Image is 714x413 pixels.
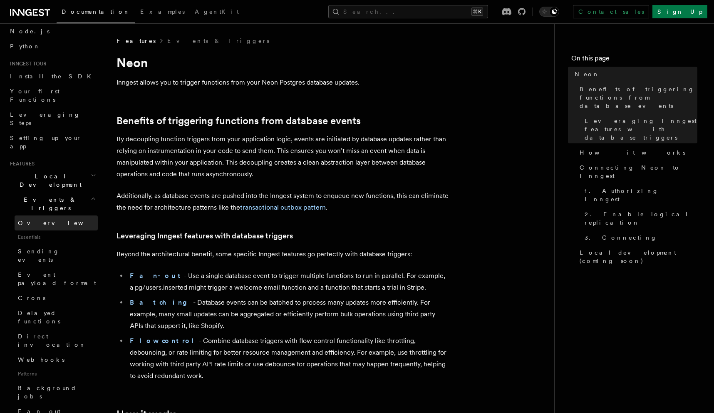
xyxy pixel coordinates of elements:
span: 3. Connecting [585,233,657,242]
a: Setting up your app [7,130,98,154]
a: Flow control [130,337,199,345]
a: AgentKit [190,3,244,23]
a: Node.js [7,24,98,39]
span: Overview [18,220,104,226]
span: Local Development [7,172,91,189]
kbd: ⌘K [471,8,483,16]
span: Documentation [62,8,130,15]
a: 3. Connecting [581,230,697,245]
span: Features [7,160,35,167]
span: Your first Functions [10,88,59,103]
span: Delayed functions [18,310,60,325]
a: Sending events [15,244,98,267]
span: Event payload format [18,271,96,286]
span: Direct invocation [18,333,86,348]
h4: On this page [571,53,697,67]
span: Background jobs [18,385,77,400]
a: Delayed functions [15,305,98,329]
span: Patterns [15,367,98,380]
a: Event payload format [15,267,98,290]
span: Python [10,43,40,50]
a: Python [7,39,98,54]
a: Overview [15,215,98,230]
a: Benefits of triggering functions from database events [576,82,697,113]
a: Leveraging Inngest features with database triggers [117,230,293,242]
a: How it works [576,145,697,160]
a: Examples [135,3,190,23]
span: Connecting Neon to Inngest [580,163,697,180]
a: Documentation [57,3,135,23]
button: Local Development [7,169,98,192]
span: Local development (coming soon) [580,248,697,265]
span: Node.js [10,28,50,35]
span: Inngest tour [7,60,47,67]
a: Webhooks [15,352,98,367]
a: Local development (coming soon) [576,245,697,268]
span: Crons [18,295,45,301]
li: - Use a single database event to trigger multiple functions to run in parallel. For example, a pg... [127,270,449,293]
p: Beyond the architectural benefit, some specific Inngest features go perfectly with database trigg... [117,248,449,260]
a: 1. Authorizing Inngest [581,183,697,207]
a: Background jobs [15,380,98,404]
span: Essentials [15,230,98,244]
span: Examples [140,8,185,15]
a: Leveraging Steps [7,107,98,130]
a: Connecting Neon to Inngest [576,160,697,183]
p: Additionally, as database events are pushed into the Inngest system to enqueue new functions, thi... [117,190,449,213]
p: By decoupling function triggers from your application logic, events are initiated by database upd... [117,133,449,180]
h1: Neon [117,55,449,70]
span: Leveraging Steps [10,111,80,126]
span: Leveraging Inngest features with database triggers [585,117,697,142]
span: Features [117,37,156,45]
p: Inngest allows you to trigger functions from your Neon Postgres database updates. [117,77,449,88]
li: - Combine database triggers with flow control functionality like throttling, debouncing, or rate ... [127,335,449,382]
a: Crons [15,290,98,305]
a: Contact sales [573,5,649,18]
span: AgentKit [195,8,239,15]
span: Sending events [18,248,59,263]
a: Benefits of triggering functions from database events [117,115,361,127]
span: 2. Enable logical replication [585,210,697,227]
a: Sign Up [652,5,707,18]
button: Events & Triggers [7,192,98,215]
span: 1. Authorizing Inngest [585,187,697,203]
span: Neon [575,70,600,78]
span: Install the SDK [10,73,96,80]
span: Benefits of triggering functions from database events [580,85,697,110]
span: How it works [580,148,685,157]
a: 2. Enable logical replication [581,207,697,230]
span: Webhooks [18,356,64,363]
a: Batching [130,298,193,306]
a: Neon [571,67,697,82]
a: Leveraging Inngest features with database triggers [581,113,697,145]
li: - Database events can be batched to process many updates more efficiently. For example, many smal... [127,297,449,332]
button: Toggle dark mode [539,7,559,17]
a: Direct invocation [15,329,98,352]
a: transactional outbox pattern [240,203,326,211]
span: Setting up your app [10,135,82,150]
a: Install the SDK [7,69,98,84]
a: Fan-out [130,272,184,280]
a: Events & Triggers [167,37,269,45]
button: Search...⌘K [328,5,488,18]
a: Your first Functions [7,84,98,107]
span: Events & Triggers [7,195,91,212]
